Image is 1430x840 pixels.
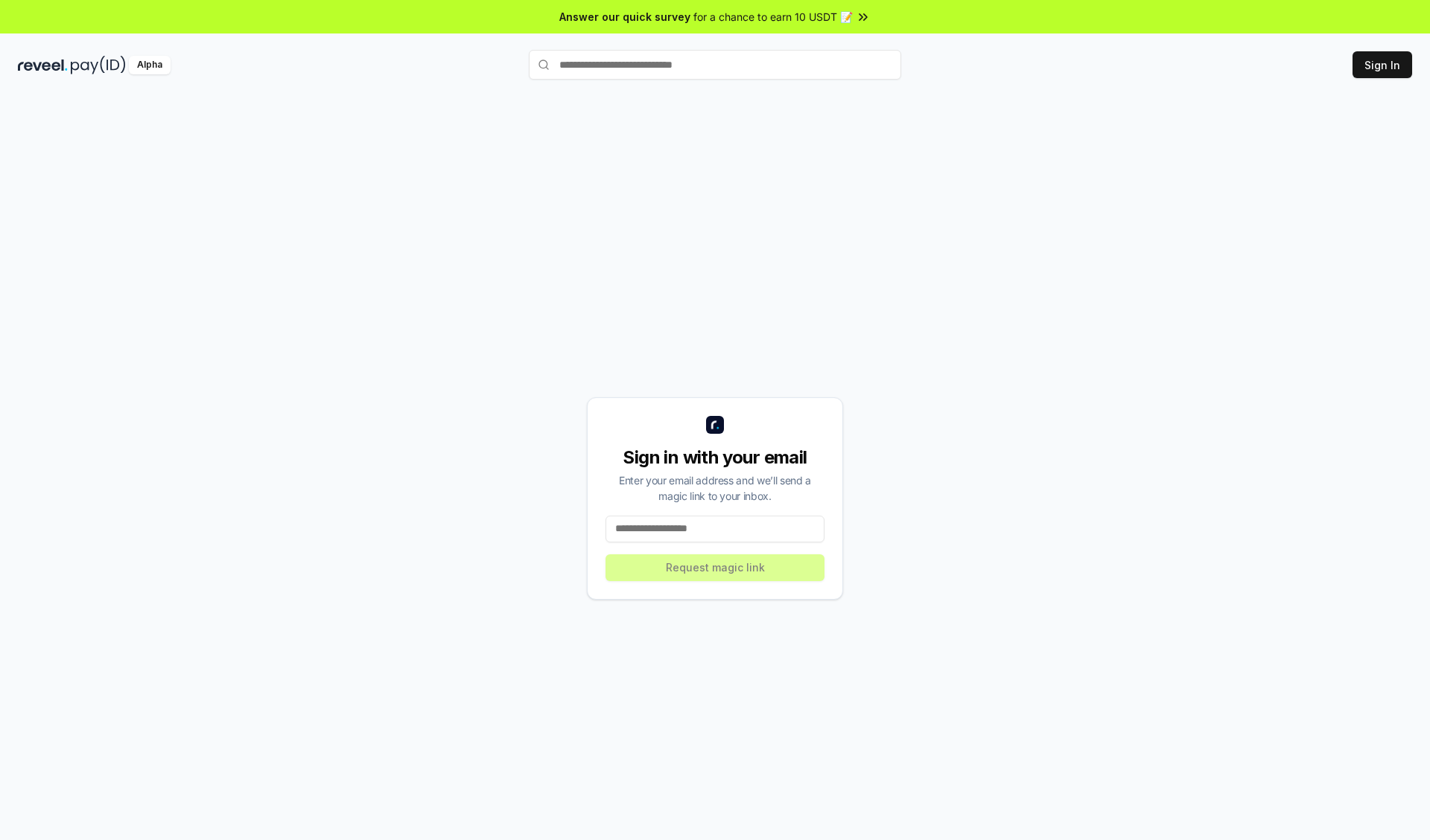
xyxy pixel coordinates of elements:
div: Alpha [129,56,171,74]
img: pay_id [71,56,126,74]
span: Answer our quick survey [559,9,690,25]
div: Enter your email address and we’ll send a magic link to your inbox. [606,472,824,504]
img: reveel_dark [18,56,68,74]
span: for a chance to earn 10 USDT 📝 [693,9,853,25]
img: logo_small [706,416,724,434]
button: Sign In [1353,51,1412,78]
div: Sign in with your email [606,446,824,469]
